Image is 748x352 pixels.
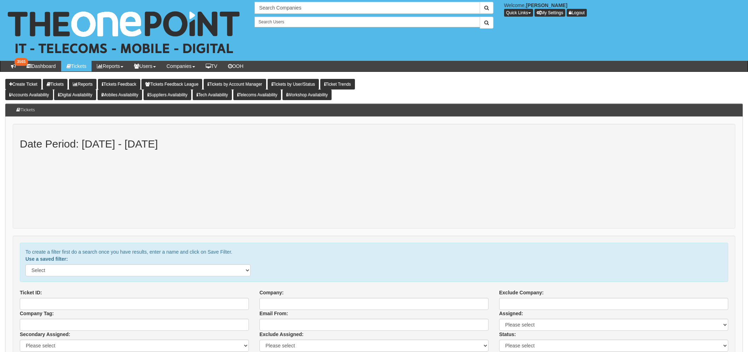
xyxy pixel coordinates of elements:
[144,90,191,100] a: Suppliers Availability
[193,90,232,100] a: Tech Availability
[255,2,480,14] input: Search Companies
[259,289,284,296] label: Company:
[54,90,96,100] a: Digital Availability
[21,61,61,71] a: Dashboard
[5,79,41,90] a: Create Ticket
[534,9,566,17] a: My Settings
[61,61,92,71] a: Tickets
[499,310,523,317] label: Assigned:
[526,2,567,8] b: [PERSON_NAME]
[43,79,68,90] a: Tickets
[499,331,516,338] label: Status:
[92,61,129,71] a: Reports
[20,310,54,317] label: Company Tag:
[233,90,281,100] a: Telecoms Availability
[499,2,748,17] div: Welcome,
[13,104,39,116] h3: Tickets
[98,90,142,100] a: Mobiles Availability
[25,248,723,255] p: To create a filter first do a search once you have results, enter a name and click on Save Filter.
[320,79,355,90] a: Ticket Trends
[223,61,249,71] a: OOH
[129,61,161,71] a: Users
[141,79,202,90] a: Tickets Feedback League
[504,9,533,17] button: Quick Links
[20,331,70,338] label: Secondary Assigned:
[268,79,319,90] a: Tickets by User/Status
[204,79,266,90] a: Tickets by Account Manager
[98,79,140,90] a: Tickets Feedback
[282,90,332,100] a: Workshop Availability
[259,331,304,338] label: Exclude Assigned:
[5,90,53,100] a: Accounts Availability
[200,61,223,71] a: TV
[69,79,97,90] a: Reports
[25,255,68,262] label: Use a saved filter:
[14,58,28,66] span: 3565
[20,138,728,150] h2: Date Period: [DATE] - [DATE]
[20,289,42,296] label: Ticket ID:
[161,61,200,71] a: Companies
[567,9,587,17] a: Logout
[255,17,480,27] input: Search Users
[259,310,288,317] label: Email From:
[499,289,544,296] label: Exclude Company:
